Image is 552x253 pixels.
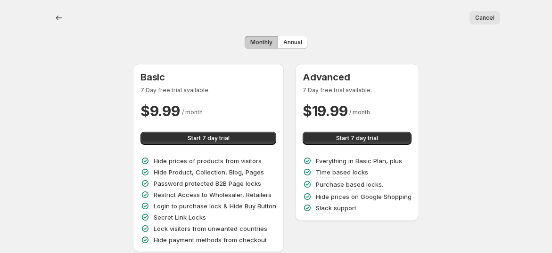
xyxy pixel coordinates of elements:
button: Start 7 day trial [303,132,412,145]
p: 7 Day free trial available. [303,87,412,94]
p: Hide payment methods from checkout [154,235,267,245]
h2: $ 19.99 [303,102,347,120]
p: 7 Day free trial available. [140,87,276,94]
span: Monthly [250,39,272,46]
h3: Basic [140,71,276,83]
p: Hide prices on Google Shopping [316,192,412,201]
span: Annual [283,39,302,46]
button: Back [52,11,66,24]
h3: Advanced [303,71,412,83]
button: Cancel [470,11,500,24]
p: Everything in Basic Plan, plus [316,156,402,166]
h2: $ 9.99 [140,102,180,120]
button: Monthly [245,36,278,49]
p: Login to purchase lock & Hide Buy Button [154,201,276,211]
p: Time based locks [316,167,368,177]
p: Purchase based locks. [316,180,383,189]
span: Start 7 day trial [188,134,230,142]
button: Annual [278,36,308,49]
span: Start 7 day trial [336,134,378,142]
p: Hide Product, Collection, Blog, Pages [154,167,264,177]
p: Password protected B2B Page locks [154,179,261,188]
p: Restrict Access to Wholesaler, Retailers [154,190,272,199]
p: Secret Link Locks [154,213,206,222]
button: Start 7 day trial [140,132,276,145]
span: Cancel [475,14,494,22]
p: Lock visitors from unwanted countries [154,224,267,233]
span: / month [349,109,370,116]
p: Slack support [316,203,356,213]
p: Hide prices of products from visitors [154,156,262,166]
span: / month [182,109,203,116]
